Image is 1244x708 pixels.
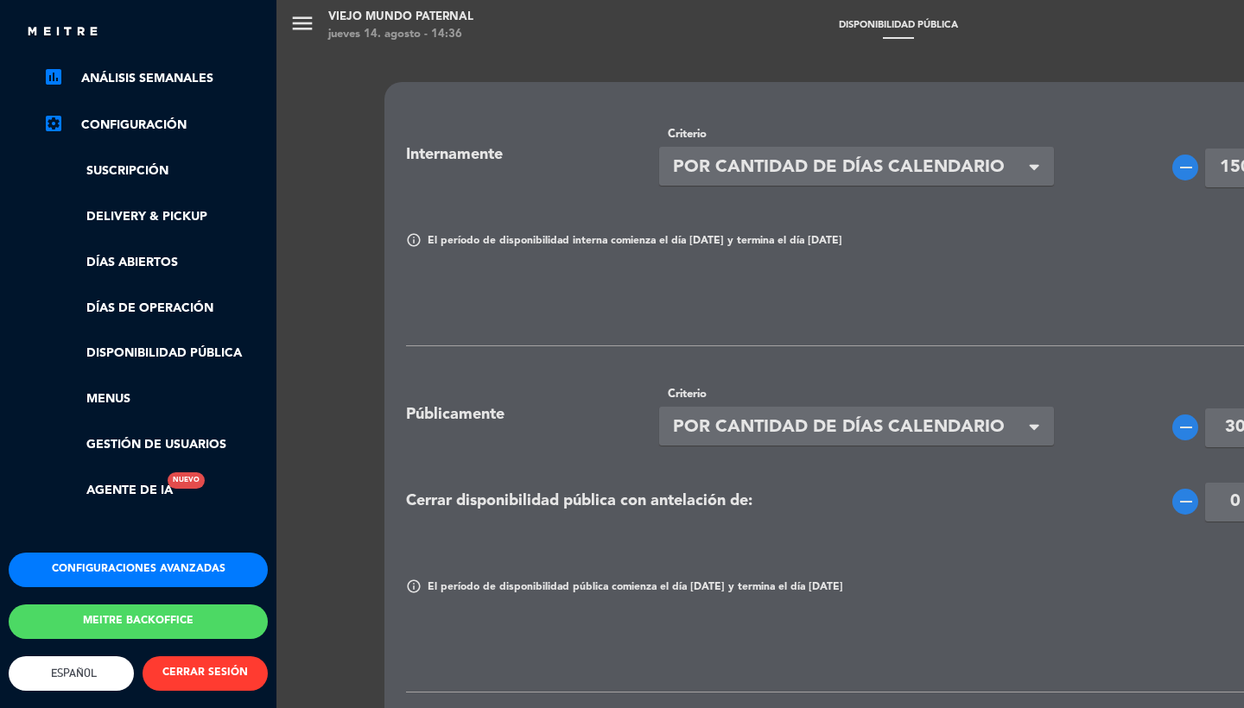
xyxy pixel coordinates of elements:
[43,481,173,501] a: Agente de IANuevo
[143,656,268,691] button: CERRAR SESIÓN
[43,299,268,319] a: Días de Operación
[43,207,268,227] a: Delivery & Pickup
[43,161,268,181] a: Suscripción
[43,253,268,273] a: Días abiertos
[43,389,268,409] a: Menus
[43,435,268,455] a: Gestión de usuarios
[26,26,99,39] img: MEITRE
[168,472,205,489] div: Nuevo
[9,553,268,587] button: Configuraciones avanzadas
[43,115,268,136] a: Configuración
[43,66,64,87] i: assessment
[47,667,97,680] span: Español
[43,344,268,363] a: Disponibilidad pública
[9,604,268,639] button: Meitre backoffice
[43,113,64,134] i: settings_applications
[43,68,268,89] a: assessmentANÁLISIS SEMANALES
